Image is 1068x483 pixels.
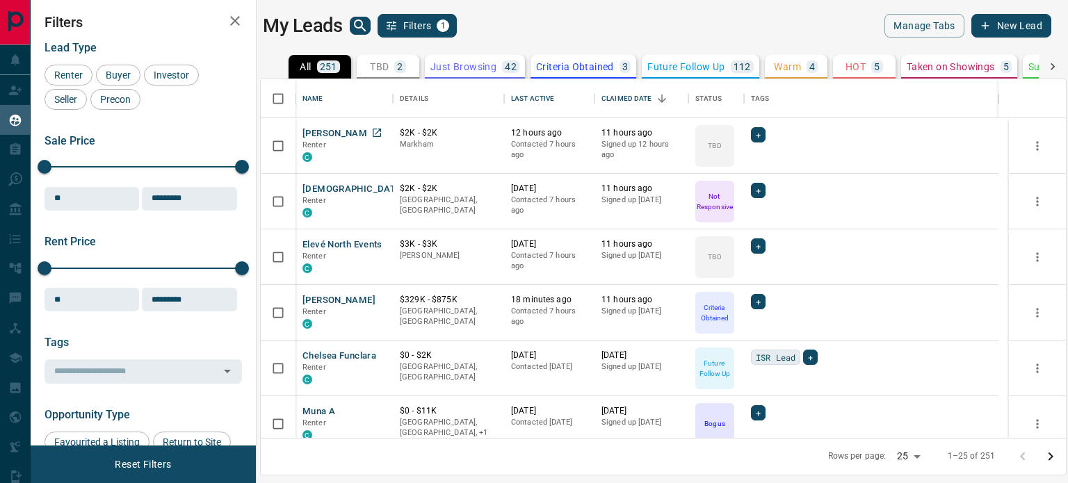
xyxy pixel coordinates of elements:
div: condos.ca [302,319,312,329]
span: Rent Price [44,235,96,248]
button: [PERSON_NAME] [302,127,375,140]
p: Warm [774,62,801,72]
span: Renter [302,307,326,316]
div: Name [296,79,393,118]
div: 25 [891,446,925,466]
span: + [756,239,761,253]
button: [DEMOGRAPHIC_DATA][PERSON_NAME] [302,183,478,196]
p: Criteria Obtained [536,62,614,72]
div: Tags [744,79,998,118]
button: more [1027,414,1048,434]
div: Precon [90,89,140,110]
span: Tags [44,336,69,349]
div: Status [695,79,722,118]
p: Bogus [704,418,725,429]
button: search button [350,17,371,35]
div: Renter [44,65,92,85]
button: Open [218,361,237,381]
button: Filters1 [378,14,458,38]
p: Signed up [DATE] [601,361,681,373]
p: Taken on Showings [907,62,995,72]
span: 1 [438,21,448,31]
p: Markham [400,139,497,150]
div: + [751,405,766,420]
p: Signed up [DATE] [601,250,681,261]
p: 11 hours ago [601,127,681,139]
div: Details [400,79,428,118]
p: 112 [734,62,751,72]
p: Future Follow Up [697,358,733,379]
button: more [1027,191,1048,212]
div: Favourited a Listing [44,432,149,452]
button: more [1027,358,1048,379]
span: ISR Lead [756,350,795,364]
button: Muna A [302,405,335,418]
p: All [300,62,311,72]
div: Claimed Date [594,79,688,118]
p: 11 hours ago [601,238,681,250]
p: TBD [370,62,389,72]
span: Return to Site [158,436,226,448]
h1: My Leads [263,15,343,37]
p: 1–25 of 251 [948,450,995,462]
p: 18 minutes ago [511,294,588,306]
p: [DATE] [511,405,588,417]
p: Toronto [400,417,497,439]
p: TBD [708,140,721,151]
div: + [803,350,818,365]
p: $329K - $875K [400,294,497,306]
span: Sale Price [44,134,95,147]
span: + [756,183,761,197]
div: + [751,238,766,254]
p: [GEOGRAPHIC_DATA], [GEOGRAPHIC_DATA] [400,306,497,327]
span: Renter [302,363,326,372]
p: $3K - $3K [400,238,497,250]
p: $2K - $2K [400,127,497,139]
button: more [1027,136,1048,156]
span: Investor [149,69,194,81]
p: 3 [622,62,628,72]
h2: Filters [44,14,242,31]
span: + [756,128,761,142]
div: Last Active [511,79,554,118]
p: Just Browsing [430,62,496,72]
div: Name [302,79,323,118]
span: Buyer [101,69,136,81]
p: Rows per page: [828,450,887,462]
span: + [808,350,813,364]
span: Renter [302,196,326,205]
p: TBD [708,252,721,262]
span: + [756,295,761,309]
span: Lead Type [44,41,97,54]
button: Go to next page [1037,443,1065,470]
div: Seller [44,89,87,110]
div: + [751,127,766,142]
div: condos.ca [302,152,312,162]
p: [PERSON_NAME] [400,250,497,261]
p: $0 - $11K [400,405,497,417]
span: Favourited a Listing [49,436,145,448]
button: New Lead [971,14,1051,38]
p: 251 [320,62,337,72]
span: + [756,406,761,420]
p: 11 hours ago [601,294,681,306]
button: Sort [652,89,672,108]
p: 5 [1003,62,1009,72]
p: Contacted 7 hours ago [511,139,588,161]
p: 4 [809,62,815,72]
p: Contacted [DATE] [511,417,588,428]
div: + [751,183,766,198]
a: Open in New Tab [368,124,386,142]
div: Investor [144,65,199,85]
p: Contacted 7 hours ago [511,195,588,216]
p: 5 [874,62,880,72]
p: Signed up [DATE] [601,195,681,206]
p: $0 - $2K [400,350,497,361]
p: HOT [845,62,866,72]
p: $2K - $2K [400,183,497,195]
div: condos.ca [302,263,312,273]
p: [GEOGRAPHIC_DATA], [GEOGRAPHIC_DATA] [400,195,497,216]
p: Signed up [DATE] [601,306,681,317]
p: [DATE] [511,238,588,250]
span: Opportunity Type [44,408,130,421]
